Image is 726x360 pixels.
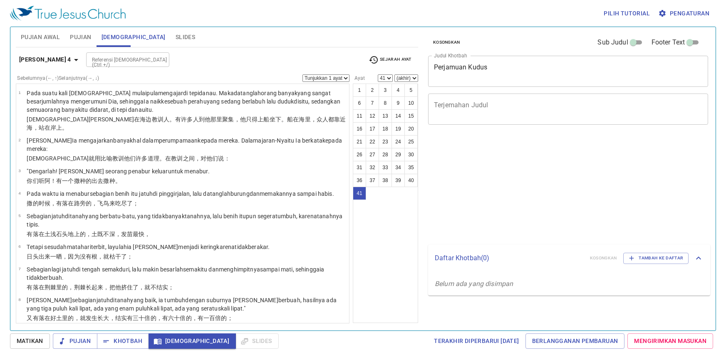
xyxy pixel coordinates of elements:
wg3598: , lalu datanglah [190,190,334,197]
wg3361: berakar [248,244,270,250]
wg1722: perumpamaan [27,137,342,152]
a: Terakhir Diperbarui [DATE] [431,333,522,349]
wg4098: 在荆棘 [39,284,174,291]
span: Mengirimkan Masukan [634,336,706,346]
span: Pengaturan [660,8,709,19]
wg3825: mengajar [27,90,340,113]
button: Sejarah Ayat [364,54,416,66]
span: Berlangganan Pembaruan [532,336,618,346]
wg2532: datanglah [27,90,340,113]
span: Pilih tutorial [604,8,650,19]
wg4098: di tengah semak [27,266,324,281]
wg2246: 出来 [39,253,133,260]
wg2570: 土 [56,315,233,321]
label: Ayat [353,76,365,81]
p: Tetapi sesudah [27,243,270,251]
wg4098: 在土浅石头地 [39,231,151,237]
span: 3 [18,168,20,173]
wg1722: 比喻 [100,155,230,162]
button: 30 [404,148,418,161]
button: 22 [366,135,379,148]
wg243: jatuh [27,297,337,312]
wg2281: itu. [145,106,154,113]
p: 有落 [27,283,347,291]
span: 2 [18,138,20,142]
b: [PERSON_NAME] 4 [19,54,71,65]
button: 10 [404,96,418,110]
wg3793: yang sangat besar [27,90,340,113]
button: 37 [366,174,379,187]
a: Berlangganan Pembaruan [525,333,625,349]
wg1519: sebuah perahu [27,98,340,113]
wg3956: orang banyak [45,106,154,113]
span: [DEMOGRAPHIC_DATA] [102,32,166,42]
wg3756: berbuah [40,274,64,281]
span: Terakhir Diperbarui [DATE] [434,336,519,346]
button: 9 [391,96,405,110]
wg1093: 既不 [97,231,150,237]
wg1093: 上。 [56,124,68,131]
p: "Dengarlah [27,167,209,175]
wg846: 挤 [121,284,174,291]
span: Pujian [59,336,91,346]
button: 24 [391,135,405,148]
wg4183: 。在 [159,155,230,162]
button: 18 [379,122,392,136]
button: Kosongkan [428,37,465,47]
wg1540: ； [227,315,233,321]
button: 34 [391,161,405,174]
wg5620: Ia naik [27,98,340,113]
wg1831: 撒种 [103,178,121,184]
wg3361: 深 [109,231,151,237]
button: 6 [353,96,366,110]
button: 2 [366,84,379,97]
wg173: duri, lalu makin besarlah [27,266,324,281]
wg3583: ； [127,253,133,260]
textarea: Perjamuan Kudus [434,63,702,79]
span: 6 [18,244,20,249]
button: Pujian [53,333,97,349]
wg393: , layulah [105,244,270,250]
wg3004: ： [224,155,230,162]
wg4098: di pinggir [153,190,334,197]
wg243: lagi jatuh [27,266,324,281]
wg5144: , ada yang enam puluh [91,305,245,312]
wg1835: ，有 [192,315,233,321]
wg1519: tanah [27,297,337,312]
wg2739: ia [PERSON_NAME] [127,244,270,250]
wg1321: banyak [27,137,342,152]
wg2192: 根 [92,253,133,260]
button: 17 [366,122,379,136]
span: 5 [18,213,20,218]
button: 33 [379,161,392,174]
a: Mengirimkan Masukan [627,333,713,349]
wg2064: burung [230,190,334,197]
p: 撒 [27,199,334,207]
wg4098: di [27,297,337,312]
button: 21 [353,135,366,148]
span: Tambah ke Daftar [629,254,683,262]
span: Matikan [17,336,43,346]
span: Pujian [70,32,91,42]
wg1831: untuk menabur [168,168,210,175]
iframe: from-child [425,133,653,242]
wg4075: , yang tidak [27,213,342,228]
div: Daftar Khotbah(0)KosongkanTambah ke Daftar [428,244,710,272]
wg4687: 出去 [92,178,121,184]
button: 14 [391,109,405,123]
wg191: ! [PERSON_NAME] seorang penabur keluar [56,168,210,175]
wg4075: yang berbatu-batu [27,213,342,228]
wg4687: . [208,168,210,175]
button: 39 [391,174,405,187]
wg4687: sebagian benih itu jatuh [90,190,334,197]
wg4071: dan [250,190,334,197]
button: 32 [366,161,379,174]
wg2532: memakannya sampai habis [260,190,334,197]
wg2532: sebagian [27,297,337,312]
p: [DEMOGRAPHIC_DATA] [27,154,347,163]
i: Belum ada yang disimpan [435,280,513,288]
wg4118: jumlahnya mengerumuni Dia, sehingga [27,98,340,113]
span: Khotbah [104,336,142,346]
wg2719: . [332,190,334,197]
button: 20 [404,122,418,136]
